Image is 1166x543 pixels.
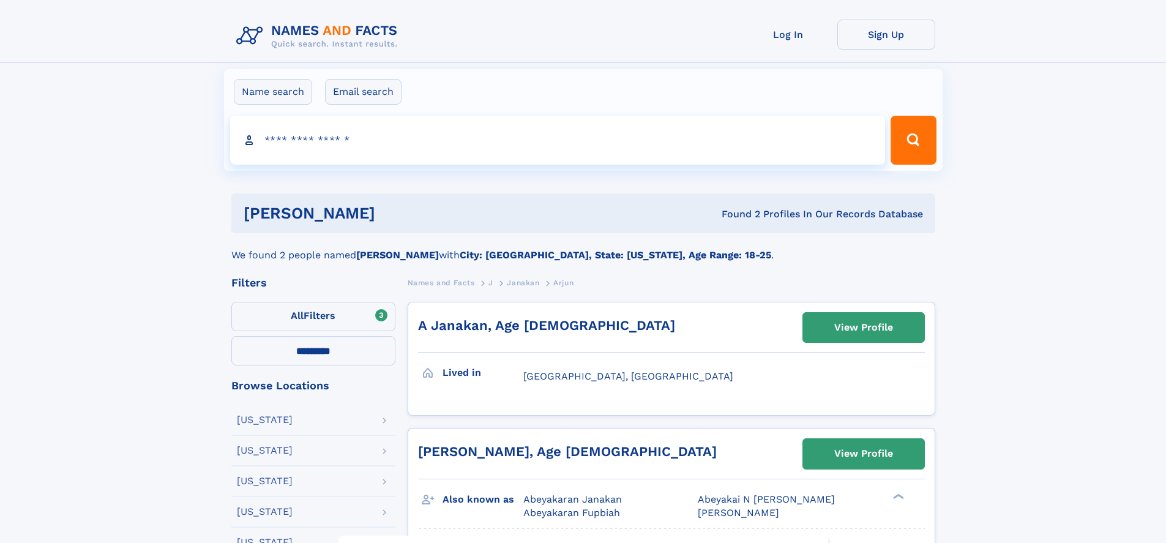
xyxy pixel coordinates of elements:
[418,318,675,333] a: A Janakan, Age [DEMOGRAPHIC_DATA]
[237,507,293,517] div: [US_STATE]
[488,279,493,287] span: J
[291,310,304,321] span: All
[443,489,523,510] h3: Also known as
[837,20,935,50] a: Sign Up
[507,279,539,287] span: Janakan
[234,79,312,105] label: Name search
[325,79,402,105] label: Email search
[231,20,408,53] img: Logo Names and Facts
[418,444,717,459] a: [PERSON_NAME], Age [DEMOGRAPHIC_DATA]
[230,116,886,165] input: search input
[553,279,574,287] span: Arjun
[244,206,548,221] h1: [PERSON_NAME]
[408,275,475,290] a: Names and Facts
[488,275,493,290] a: J
[803,313,924,342] a: View Profile
[891,116,936,165] button: Search Button
[237,446,293,455] div: [US_STATE]
[834,440,893,468] div: View Profile
[523,493,622,505] span: Abeyakaran Janakan
[523,370,733,382] span: [GEOGRAPHIC_DATA], [GEOGRAPHIC_DATA]
[237,476,293,486] div: [US_STATE]
[548,208,923,221] div: Found 2 Profiles In Our Records Database
[507,275,539,290] a: Janakan
[443,362,523,383] h3: Lived in
[698,493,835,505] span: Abeyakai N [PERSON_NAME]
[231,302,395,331] label: Filters
[231,233,935,263] div: We found 2 people named with .
[231,277,395,288] div: Filters
[523,507,620,519] span: Abeyakaran Fupbiah
[803,439,924,468] a: View Profile
[890,492,905,500] div: ❯
[739,20,837,50] a: Log In
[356,249,439,261] b: [PERSON_NAME]
[698,507,779,519] span: [PERSON_NAME]
[834,313,893,342] div: View Profile
[460,249,771,261] b: City: [GEOGRAPHIC_DATA], State: [US_STATE], Age Range: 18-25
[231,380,395,391] div: Browse Locations
[237,415,293,425] div: [US_STATE]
